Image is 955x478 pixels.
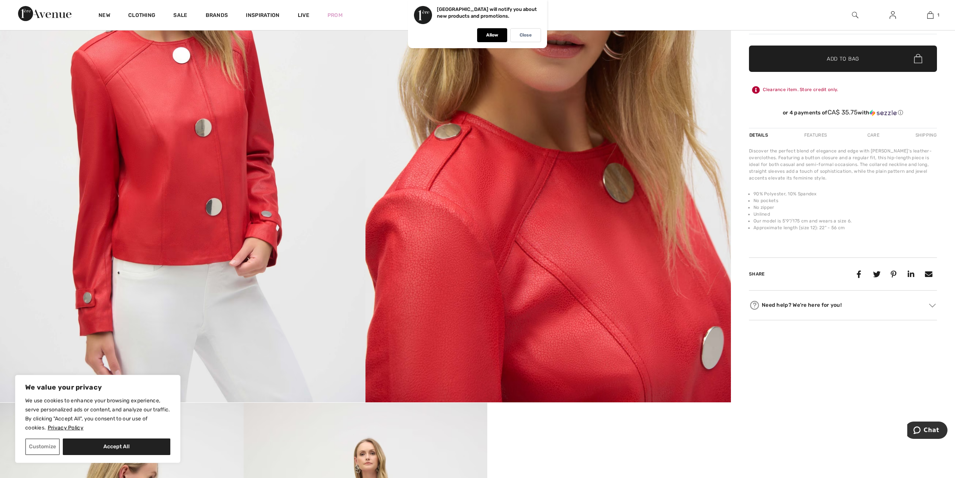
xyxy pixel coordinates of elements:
div: Care [861,128,886,142]
p: We value your privacy [25,383,170,392]
button: Accept All [63,438,170,455]
button: Customize [25,438,60,455]
li: No pockets [753,197,937,204]
div: or 4 payments of with [749,109,937,116]
a: Prom [327,11,343,19]
a: Sale [173,12,187,20]
a: Brands [206,12,228,20]
div: or 4 payments ofCA$ 35.75withSezzle Click to learn more about Sezzle [749,109,937,119]
img: 1ère Avenue [18,6,71,21]
div: Shipping [914,128,937,142]
span: 1 [937,12,939,18]
div: Features [798,128,833,142]
li: 90% Polyester, 10% Spandex [753,190,937,197]
span: Inspiration [246,12,279,20]
img: My Bag [927,11,934,20]
div: Need help? We're here for you! [749,300,937,311]
a: Clothing [128,12,155,20]
li: Our model is 5'9"/175 cm and wears a size 6. [753,218,937,224]
span: Share [749,271,765,277]
img: My Info [890,11,896,20]
img: Sezzle [870,110,897,116]
iframe: Opens a widget where you can chat to one of our agents [907,422,947,440]
li: Unlined [753,211,937,218]
p: Close [520,32,532,38]
img: Arrow2.svg [929,304,936,308]
div: Clearance item. Store credit only. [749,83,937,97]
a: Live [298,11,309,19]
img: Bag.svg [914,54,922,64]
p: [GEOGRAPHIC_DATA] will notify you about new products and promotions. [437,6,537,19]
p: Allow [486,32,498,38]
a: 1 [912,11,949,20]
a: Privacy Policy [47,424,84,431]
div: Details [749,128,770,142]
li: Approximate length (size 12): 22" - 56 cm [753,224,937,231]
span: Add to Bag [827,55,859,62]
div: Discover the perfect blend of elegance and edge with [PERSON_NAME]'s leather-overclothes. Featuri... [749,148,937,181]
a: Sign In [884,11,902,20]
img: search the website [852,11,858,20]
button: Add to Bag [749,46,937,72]
a: New [99,12,110,20]
span: CA$ 35.75 [828,108,858,116]
p: We use cookies to enhance your browsing experience, serve personalized ads or content, and analyz... [25,396,170,432]
div: We value your privacy [15,375,180,463]
li: No zipper [753,204,937,211]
